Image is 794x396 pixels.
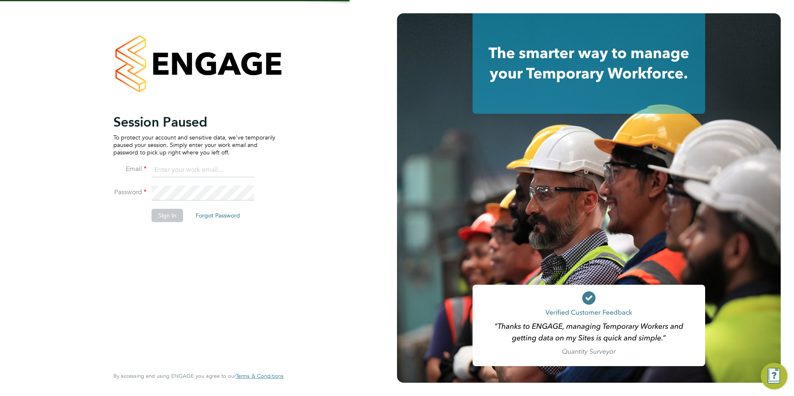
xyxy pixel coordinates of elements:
input: Enter your work email... [152,163,254,178]
label: Password [113,188,147,197]
label: Email [113,165,147,174]
p: To protect your account and sensitive data, we've temporarily paused your session. Simply enter y... [113,134,275,156]
a: Terms & Conditions [236,373,284,379]
span: By accessing and using ENGAGE you agree to our [113,372,284,379]
span: Terms & Conditions [236,372,284,379]
h2: Session Paused [113,114,275,130]
button: Sign In [152,209,183,222]
button: Forgot Password [189,209,247,222]
button: Engage Resource Center [761,363,787,389]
